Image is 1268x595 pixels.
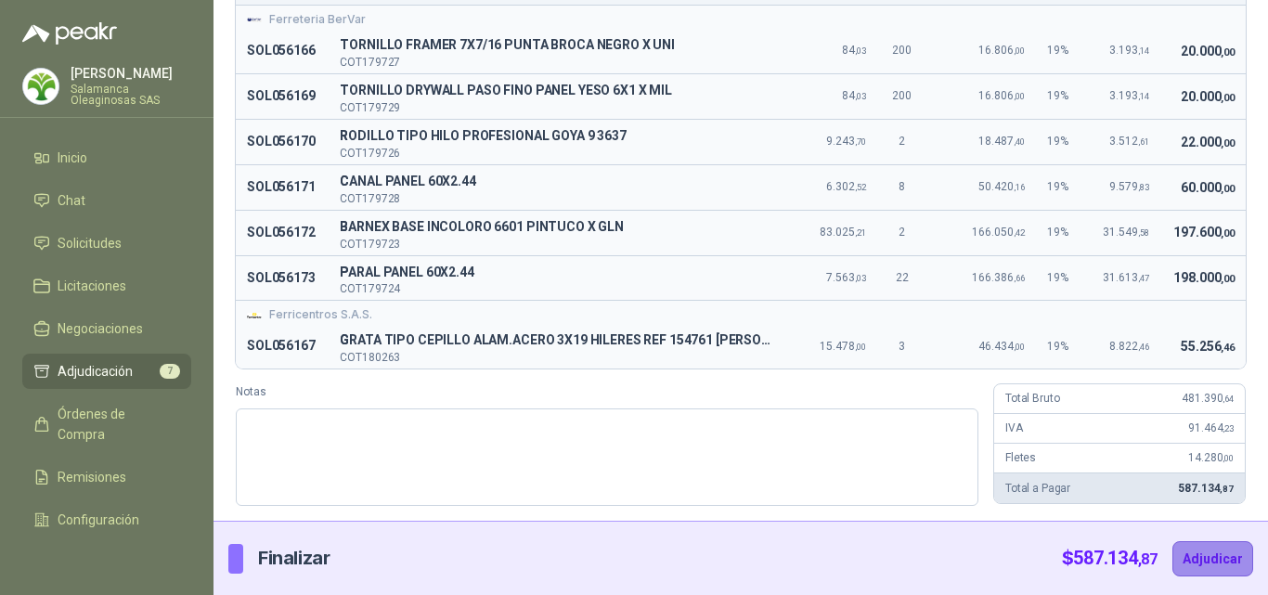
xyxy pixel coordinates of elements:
p: SOL056172 [247,222,317,244]
label: Notas [236,383,978,401]
span: ,00 [1221,273,1235,285]
span: Chat [58,190,85,211]
p: COT179727 [340,57,772,68]
span: 9.243 [826,135,866,148]
span: ,64 [1223,394,1234,404]
span: ,00 [855,342,866,352]
span: ,52 [855,182,866,192]
span: 7.563 [826,271,866,284]
a: Configuración [22,502,191,537]
span: ,03 [855,45,866,56]
p: Finalizar [258,544,330,573]
span: ,70 [855,136,866,147]
td: 3 [877,324,927,369]
span: 481.390 [1182,392,1234,405]
td: 200 [877,73,927,119]
span: 8.822 [1109,340,1149,353]
span: 20.000 [1181,44,1235,58]
span: GRATA TIPO CEPILLO ALAM.ACERO 3X19 HILERES REF 154761 [PERSON_NAME] [340,330,772,352]
span: Órdenes de Compra [58,404,174,445]
td: 19 % [1036,164,1089,210]
span: 7 [160,364,180,379]
p: G [340,330,772,352]
span: ,16 [1014,182,1025,192]
p: SOL056169 [247,85,317,108]
span: 50.420 [978,180,1025,193]
span: ,47 [1138,273,1149,283]
p: T [340,80,772,102]
a: Manuales y ayuda [22,545,191,580]
span: ,40 [1014,136,1025,147]
span: 587.134 [1073,547,1158,569]
span: ,21 [855,227,866,238]
p: R [340,125,772,148]
a: Órdenes de Compra [22,396,191,452]
p: COT180263 [340,352,772,363]
span: Negociaciones [58,318,143,339]
span: 55.256 [1181,339,1235,354]
td: 200 [877,29,927,73]
td: 19 % [1036,255,1089,301]
p: Salamanca Oleaginosas SAS [71,84,191,106]
img: Company Logo [23,69,58,104]
span: 6.302 [826,180,866,193]
span: ,83 [1138,182,1149,192]
span: ,87 [1138,550,1158,568]
span: 18.487 [978,135,1025,148]
span: 587.134 [1178,482,1234,495]
span: ,66 [1014,273,1025,283]
span: 84 [842,89,866,102]
a: Inicio [22,140,191,175]
p: Total a Pagar [1005,480,1070,498]
td: 22 [877,255,927,301]
span: Configuración [58,510,139,530]
span: ,87 [1220,484,1234,494]
span: ,00 [1014,342,1025,352]
p: B [340,216,772,239]
span: 197.600 [1173,225,1235,239]
p: P [340,262,772,284]
span: ,00 [1221,137,1235,149]
a: Remisiones [22,459,191,495]
span: 3.193 [1109,89,1149,102]
div: Ferricentros S.A.S. [247,306,1235,324]
span: 16.806 [978,89,1025,102]
span: ,58 [1138,227,1149,238]
td: 19 % [1036,210,1089,255]
span: 31.549 [1103,226,1149,239]
span: 16.806 [978,44,1025,57]
span: 22.000 [1181,135,1235,149]
span: RODILLO TIPO HILO PROFESIONAL GOYA 9 3637 [340,125,772,148]
p: COT179724 [340,283,772,294]
td: 19 % [1036,29,1089,73]
div: Ferreteria BerVar [247,11,1235,29]
span: ,46 [1221,342,1235,354]
span: ,00 [1221,46,1235,58]
span: 31.613 [1103,271,1149,284]
span: 3.193 [1109,44,1149,57]
p: COT179728 [340,193,772,204]
span: ,23 [1223,423,1234,433]
img: Company Logo [247,308,262,323]
span: 60.000 [1181,180,1235,195]
p: COT179729 [340,102,772,113]
span: ,00 [1221,92,1235,104]
p: C [340,171,772,193]
span: BARNEX BASE INCOLORO 6601 PINTUCO X GLN [340,216,772,239]
span: PARAL PANEL 60X2.44 [340,262,772,284]
td: 2 [877,119,927,164]
span: 166.050 [972,226,1025,239]
span: 9.579 [1109,180,1149,193]
a: Negociaciones [22,311,191,346]
span: ,00 [1014,45,1025,56]
p: IVA [1005,420,1023,437]
p: COT179723 [340,239,772,250]
td: 19 % [1036,73,1089,119]
span: 83.025 [820,226,866,239]
td: 8 [877,164,927,210]
p: [PERSON_NAME] [71,67,191,80]
p: SOL056171 [247,176,317,199]
a: Licitaciones [22,268,191,304]
p: SOL056166 [247,40,317,62]
img: Logo peakr [22,22,117,45]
